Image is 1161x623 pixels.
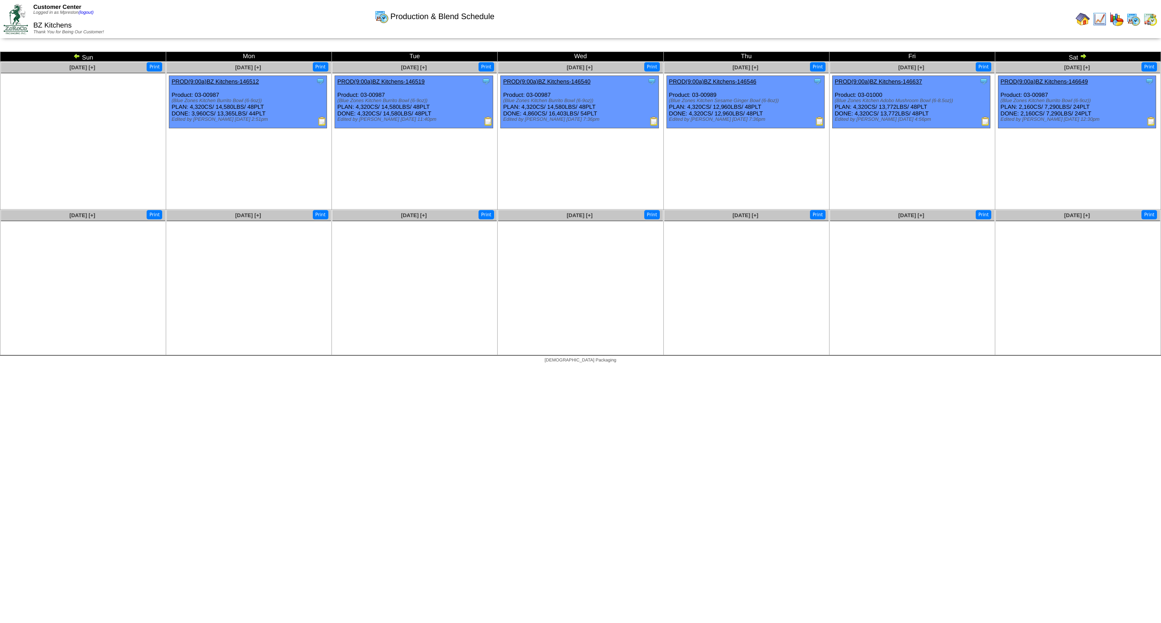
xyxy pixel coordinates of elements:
[33,4,81,10] span: Customer Center
[33,22,72,29] span: BZ Kitchens
[166,52,332,62] td: Mon
[1076,12,1090,26] img: home.gif
[835,98,990,103] div: (Blue Zones Kitchen Adobo Mushroom Bowl (6-8.5oz))
[647,77,656,86] img: Tooltip
[482,77,491,86] img: Tooltip
[669,117,824,122] div: Edited by [PERSON_NAME] [DATE] 7:36pm
[503,117,658,122] div: Edited by [PERSON_NAME] [DATE] 7:36pm
[835,78,922,85] a: PROD(9:00a)BZ Kitchens-146637
[1147,117,1156,126] img: Production Report
[979,77,988,86] img: Tooltip
[503,98,658,103] div: (Blue Zones Kitchen Burrito Bowl (6-9oz))
[1001,117,1156,122] div: Edited by [PERSON_NAME] [DATE] 12:30pm
[813,77,822,86] img: Tooltip
[316,77,325,86] img: Tooltip
[235,212,261,218] a: [DATE] [+]
[332,52,498,62] td: Tue
[1143,12,1157,26] img: calendarinout.gif
[733,64,758,71] a: [DATE] [+]
[0,52,166,62] td: Sun
[33,30,104,35] span: Thank You for Being Our Customer!
[669,98,824,103] div: (Blue Zones Kitchen Sesame Ginger Bowl (6-8oz))
[663,52,829,62] td: Thu
[337,98,492,103] div: (Blue Zones Kitchen Burrito Bowl (6-9oz))
[976,62,991,71] button: Print
[479,210,494,219] button: Print
[337,117,492,122] div: Edited by [PERSON_NAME] [DATE] 11:40pm
[498,52,663,62] td: Wed
[172,117,327,122] div: Edited by [PERSON_NAME] [DATE] 2:51pm
[313,62,328,71] button: Print
[79,10,94,15] a: (logout)
[567,64,593,71] a: [DATE] [+]
[172,78,259,85] a: PROD(9:00a)BZ Kitchens-146512
[318,117,327,126] img: Production Report
[832,76,990,128] div: Product: 03-01000 PLAN: 4,320CS / 13,772LBS / 48PLT DONE: 4,320CS / 13,772LBS / 48PLT
[69,64,95,71] a: [DATE] [+]
[1145,77,1154,86] img: Tooltip
[1141,210,1157,219] button: Print
[644,62,660,71] button: Print
[401,64,427,71] a: [DATE] [+]
[669,78,757,85] a: PROD(9:00a)BZ Kitchens-146546
[375,9,389,24] img: calendarprod.gif
[313,210,328,219] button: Print
[898,64,924,71] a: [DATE] [+]
[484,117,493,126] img: Production Report
[815,117,824,126] img: Production Report
[666,76,824,128] div: Product: 03-00989 PLAN: 4,320CS / 12,960LBS / 48PLT DONE: 4,320CS / 12,960LBS / 48PLT
[1109,12,1124,26] img: graph.gif
[69,212,95,218] a: [DATE] [+]
[235,64,261,71] a: [DATE] [+]
[1080,52,1087,60] img: arrowright.gif
[998,76,1156,128] div: Product: 03-00987 PLAN: 2,160CS / 7,290LBS / 24PLT DONE: 2,160CS / 7,290LBS / 24PLT
[172,98,327,103] div: (Blue Zones Kitchen Burrito Bowl (6-9oz))
[1064,64,1090,71] a: [DATE] [+]
[1064,212,1090,218] a: [DATE] [+]
[644,210,660,219] button: Print
[337,78,425,85] a: PROD(9:00a)BZ Kitchens-146519
[810,210,826,219] button: Print
[1126,12,1141,26] img: calendarprod.gif
[733,212,758,218] a: [DATE] [+]
[1001,78,1088,85] a: PROD(9:00a)BZ Kitchens-146649
[976,210,991,219] button: Print
[501,76,658,128] div: Product: 03-00987 PLAN: 4,320CS / 14,580LBS / 48PLT DONE: 4,860CS / 16,403LBS / 54PLT
[1001,98,1156,103] div: (Blue Zones Kitchen Burrito Bowl (6-9oz))
[650,117,658,126] img: Production Report
[835,117,990,122] div: Edited by [PERSON_NAME] [DATE] 4:56pm
[810,62,826,71] button: Print
[545,358,616,363] span: [DEMOGRAPHIC_DATA] Packaging
[1093,12,1107,26] img: line_graph.gif
[73,52,80,60] img: arrowleft.gif
[391,12,495,21] span: Production & Blend Schedule
[147,62,162,71] button: Print
[4,4,28,34] img: ZoRoCo_Logo(Green%26Foil)%20jpg.webp
[995,52,1161,62] td: Sat
[1141,62,1157,71] button: Print
[829,52,995,62] td: Fri
[335,76,493,128] div: Product: 03-00987 PLAN: 4,320CS / 14,580LBS / 48PLT DONE: 4,320CS / 14,580LBS / 48PLT
[981,117,990,126] img: Production Report
[169,76,327,128] div: Product: 03-00987 PLAN: 4,320CS / 14,580LBS / 48PLT DONE: 3,960CS / 13,365LBS / 44PLT
[567,212,593,218] a: [DATE] [+]
[503,78,590,85] a: PROD(9:00a)BZ Kitchens-146540
[401,212,427,218] a: [DATE] [+]
[147,210,162,219] button: Print
[479,62,494,71] button: Print
[898,212,924,218] a: [DATE] [+]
